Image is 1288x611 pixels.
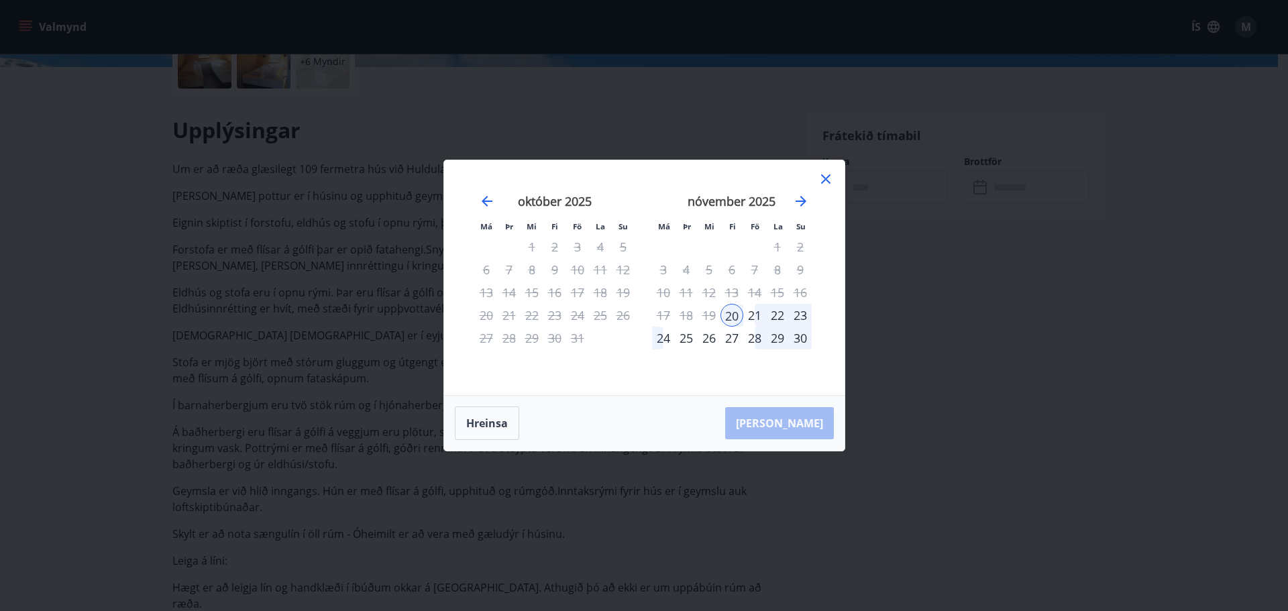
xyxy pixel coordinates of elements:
td: Not available. sunnudagur, 9. nóvember 2025 [789,258,812,281]
td: Not available. fimmtudagur, 6. nóvember 2025 [720,258,743,281]
div: Move backward to switch to the previous month. [479,193,495,209]
small: Þr [505,221,513,231]
td: Not available. mánudagur, 17. nóvember 2025 [652,304,675,327]
td: Choose sunnudagur, 30. nóvember 2025 as your check-out date. It’s available. [789,327,812,349]
td: Not available. fimmtudagur, 23. október 2025 [543,304,566,327]
td: Not available. fimmtudagur, 13. nóvember 2025 [720,281,743,304]
td: Not available. miðvikudagur, 8. október 2025 [521,258,543,281]
td: Not available. miðvikudagur, 19. nóvember 2025 [698,304,720,327]
div: Calendar [460,176,828,379]
td: Choose laugardagur, 22. nóvember 2025 as your check-out date. It’s available. [766,304,789,327]
div: 29 [766,327,789,349]
div: 20 [720,304,743,327]
td: Not available. mánudagur, 3. nóvember 2025 [652,258,675,281]
td: Not available. mánudagur, 10. nóvember 2025 [652,281,675,304]
small: Má [480,221,492,231]
td: Not available. laugardagur, 1. nóvember 2025 [766,235,789,258]
small: Fö [573,221,582,231]
small: Su [796,221,806,231]
td: Not available. miðvikudagur, 12. nóvember 2025 [698,281,720,304]
div: 21 [743,304,766,327]
small: Mi [527,221,537,231]
td: Not available. laugardagur, 11. október 2025 [589,258,612,281]
td: Not available. fimmtudagur, 2. október 2025 [543,235,566,258]
small: La [773,221,783,231]
td: Choose fimmtudagur, 27. nóvember 2025 as your check-out date. It’s available. [720,327,743,349]
div: 23 [789,304,812,327]
small: Su [619,221,628,231]
strong: nóvember 2025 [688,193,775,209]
td: Not available. sunnudagur, 16. nóvember 2025 [789,281,812,304]
td: Not available. miðvikudagur, 5. nóvember 2025 [698,258,720,281]
td: Not available. mánudagur, 20. október 2025 [475,304,498,327]
div: Aðeins útritun í boði [566,304,589,327]
button: Hreinsa [455,406,519,440]
small: Þr [683,221,691,231]
td: Not available. mánudagur, 6. október 2025 [475,258,498,281]
td: Selected as start date. fimmtudagur, 20. nóvember 2025 [720,304,743,327]
strong: október 2025 [518,193,592,209]
td: Not available. föstudagur, 24. október 2025 [566,304,589,327]
td: Not available. miðvikudagur, 22. október 2025 [521,304,543,327]
div: 22 [766,304,789,327]
td: Not available. miðvikudagur, 29. október 2025 [521,327,543,349]
small: Mi [704,221,714,231]
small: Má [658,221,670,231]
div: Aðeins útritun í boði [743,281,766,304]
td: Not available. fimmtudagur, 30. október 2025 [543,327,566,349]
td: Choose föstudagur, 21. nóvember 2025 as your check-out date. It’s available. [743,304,766,327]
td: Not available. þriðjudagur, 28. október 2025 [498,327,521,349]
td: Choose laugardagur, 29. nóvember 2025 as your check-out date. It’s available. [766,327,789,349]
td: Not available. miðvikudagur, 15. október 2025 [521,281,543,304]
td: Not available. þriðjudagur, 18. nóvember 2025 [675,304,698,327]
td: Not available. þriðjudagur, 7. október 2025 [498,258,521,281]
div: 27 [720,327,743,349]
td: Choose miðvikudagur, 26. nóvember 2025 as your check-out date. It’s available. [698,327,720,349]
td: Not available. föstudagur, 31. október 2025 [566,327,589,349]
td: Not available. laugardagur, 15. nóvember 2025 [766,281,789,304]
td: Not available. föstudagur, 7. nóvember 2025 [743,258,766,281]
td: Not available. sunnudagur, 5. október 2025 [612,235,635,258]
small: Fi [551,221,558,231]
td: Not available. laugardagur, 25. október 2025 [589,304,612,327]
small: La [596,221,605,231]
div: 30 [789,327,812,349]
td: Not available. föstudagur, 3. október 2025 [566,235,589,258]
td: Not available. miðvikudagur, 1. október 2025 [521,235,543,258]
div: 25 [675,327,698,349]
div: 28 [743,327,766,349]
td: Not available. mánudagur, 27. október 2025 [475,327,498,349]
td: Not available. föstudagur, 14. nóvember 2025 [743,281,766,304]
td: Not available. sunnudagur, 2. nóvember 2025 [789,235,812,258]
td: Choose föstudagur, 28. nóvember 2025 as your check-out date. It’s available. [743,327,766,349]
td: Choose mánudagur, 24. nóvember 2025 as your check-out date. It’s available. [652,327,675,349]
td: Not available. sunnudagur, 12. október 2025 [612,258,635,281]
td: Not available. sunnudagur, 26. október 2025 [612,304,635,327]
td: Choose sunnudagur, 23. nóvember 2025 as your check-out date. It’s available. [789,304,812,327]
td: Not available. laugardagur, 8. nóvember 2025 [766,258,789,281]
td: Not available. þriðjudagur, 14. október 2025 [498,281,521,304]
td: Choose þriðjudagur, 25. nóvember 2025 as your check-out date. It’s available. [675,327,698,349]
td: Not available. laugardagur, 18. október 2025 [589,281,612,304]
td: Not available. mánudagur, 13. október 2025 [475,281,498,304]
div: Move forward to switch to the next month. [793,193,809,209]
td: Not available. sunnudagur, 19. október 2025 [612,281,635,304]
td: Not available. þriðjudagur, 11. nóvember 2025 [675,281,698,304]
td: Not available. þriðjudagur, 21. október 2025 [498,304,521,327]
div: Aðeins útritun í boði [566,281,589,304]
small: Fi [729,221,736,231]
td: Not available. föstudagur, 10. október 2025 [566,258,589,281]
div: 26 [698,327,720,349]
td: Not available. laugardagur, 4. október 2025 [589,235,612,258]
td: Not available. fimmtudagur, 9. október 2025 [543,258,566,281]
td: Not available. föstudagur, 17. október 2025 [566,281,589,304]
small: Fö [751,221,759,231]
div: 24 [652,327,675,349]
td: Not available. fimmtudagur, 16. október 2025 [543,281,566,304]
td: Not available. þriðjudagur, 4. nóvember 2025 [675,258,698,281]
